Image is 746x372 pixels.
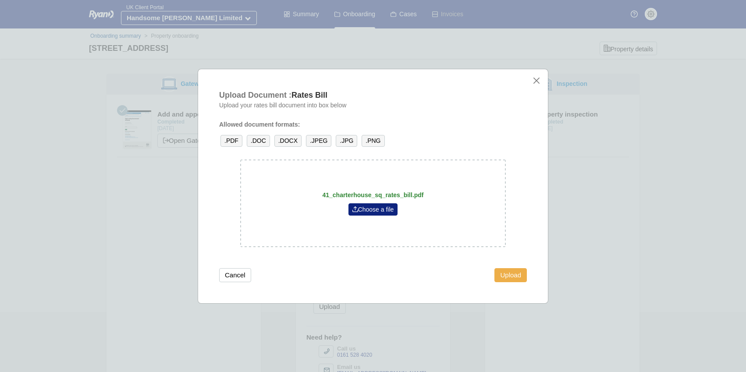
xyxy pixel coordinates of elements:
span: .PDF [220,135,242,147]
button: Upload [494,268,527,282]
div: Rates Bill [219,90,516,100]
div: 41_charterhouse_sq_rates_bill.pdf [322,191,423,200]
span: .PNG [362,135,384,147]
button: close [532,76,541,85]
span: .DOC [247,135,270,147]
span: Upload Document : [219,91,291,99]
span: .DOCX [274,135,302,147]
div: Allowed document formats: [219,120,527,129]
div: Upload your rates bill document into box below [219,102,527,110]
button: Cancel [219,268,251,282]
span: .JPG [336,135,357,147]
span: .JPEG [306,135,331,147]
a: Choose a file [348,203,398,216]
